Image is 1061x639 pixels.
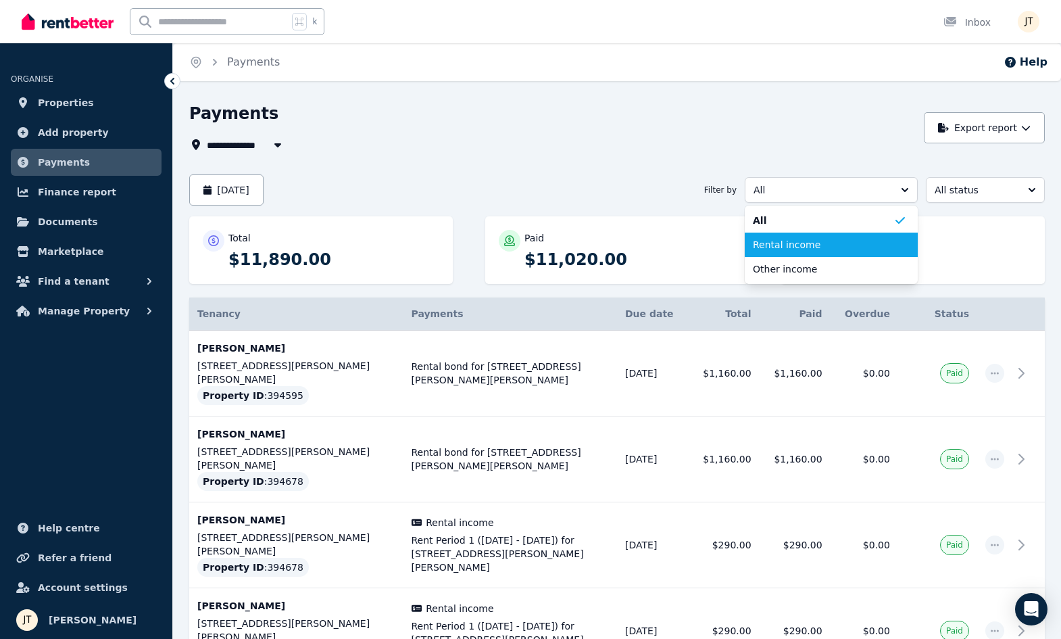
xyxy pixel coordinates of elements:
a: Refer a friend [11,544,162,571]
td: $290.00 [760,502,831,588]
th: Paid [760,298,831,331]
span: Rent Period 1 ([DATE] - [DATE]) for [STREET_ADDRESS][PERSON_NAME][PERSON_NAME] [412,534,610,574]
span: Add property [38,124,109,141]
span: k [312,16,317,27]
p: [STREET_ADDRESS][PERSON_NAME][PERSON_NAME] [197,531,395,558]
td: $1,160.00 [760,417,831,502]
span: All [753,214,893,227]
td: $290.00 [688,502,759,588]
td: $1,160.00 [760,331,831,417]
span: $0.00 [863,454,890,465]
div: Inbox [943,16,991,29]
button: Manage Property [11,298,162,325]
span: Rental income [426,602,493,615]
span: Paid [946,540,963,550]
p: $11,020.00 [524,249,735,270]
span: $0.00 [863,540,890,550]
button: Help [1004,54,1047,70]
p: [PERSON_NAME] [197,513,395,527]
span: Filter by [704,185,737,195]
span: Finance report [38,184,116,200]
span: All status [935,183,1017,197]
button: Export report [924,112,1045,143]
span: Paid [946,454,963,465]
a: Add property [11,119,162,146]
img: Jamie Taylor [1018,11,1039,32]
span: Rental income [753,238,893,252]
a: Documents [11,208,162,235]
th: Status [898,298,977,331]
th: Due date [617,298,688,331]
p: Paid [524,231,544,245]
p: $0.00 [820,249,1031,270]
span: Documents [38,214,98,230]
span: $0.00 [863,625,890,636]
span: Properties [38,95,94,111]
span: Property ID [203,389,264,402]
img: Jamie Taylor [16,609,38,631]
td: [DATE] [617,331,688,417]
p: [PERSON_NAME] [197,599,395,613]
span: Property ID [203,561,264,574]
a: Account settings [11,574,162,601]
span: [PERSON_NAME] [49,612,137,628]
div: Open Intercom Messenger [1015,593,1047,625]
div: : 394678 [197,472,309,491]
button: Find a tenant [11,268,162,295]
span: Property ID [203,475,264,488]
td: $1,160.00 [688,331,759,417]
span: ORGANISE [11,74,53,84]
button: All [745,177,918,203]
a: Finance report [11,179,162,206]
span: Payments [412,308,464,319]
span: All [754,183,890,197]
th: Tenancy [189,298,403,331]
button: All status [926,177,1045,203]
span: Payments [38,154,90,170]
div: : 394678 [197,558,309,577]
a: Help centre [11,515,162,542]
span: Paid [946,368,963,379]
a: Properties [11,89,162,116]
div: : 394595 [197,386,309,405]
th: Total [688,298,759,331]
p: [STREET_ADDRESS][PERSON_NAME][PERSON_NAME] [197,359,395,386]
p: Total [228,231,251,245]
nav: Breadcrumb [173,43,296,81]
p: [STREET_ADDRESS][PERSON_NAME][PERSON_NAME] [197,445,395,472]
span: Paid [946,625,963,636]
span: Other income [753,262,893,276]
span: $0.00 [863,368,890,379]
span: Rental bond for [STREET_ADDRESS][PERSON_NAME][PERSON_NAME] [412,360,610,387]
td: [DATE] [617,417,688,502]
a: Marketplace [11,238,162,265]
th: Overdue [831,298,898,331]
span: Marketplace [38,243,103,260]
span: Find a tenant [38,273,109,289]
span: Rental income [426,516,493,529]
span: Refer a friend [38,550,112,566]
ul: All [745,206,918,284]
span: Rental bond for [STREET_ADDRESS][PERSON_NAME][PERSON_NAME] [412,446,610,473]
p: [PERSON_NAME] [197,341,395,355]
span: Manage Property [38,303,130,319]
a: Payments [11,149,162,176]
p: $11,890.00 [228,249,439,270]
td: [DATE] [617,502,688,588]
a: Payments [227,55,280,68]
img: RentBetter [22,11,114,32]
span: Help centre [38,520,100,536]
button: [DATE] [189,174,264,206]
h1: Payments [189,103,278,124]
span: Account settings [38,579,128,596]
td: $1,160.00 [688,417,759,502]
p: [PERSON_NAME] [197,427,395,441]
